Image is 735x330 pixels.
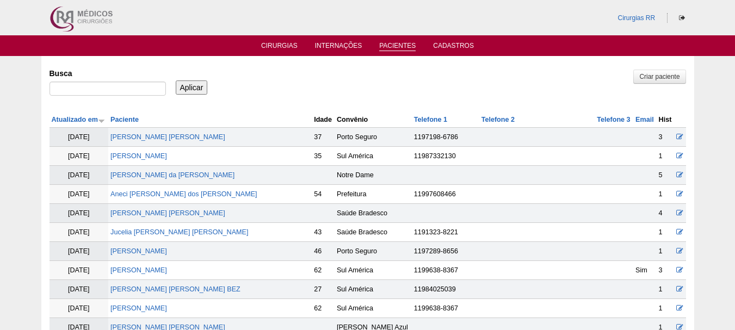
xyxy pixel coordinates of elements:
td: Sul América [335,147,412,166]
a: [PERSON_NAME] [PERSON_NAME] [110,133,225,141]
label: Busca [50,68,166,79]
td: 1191323-8221 [412,223,479,242]
a: Cirurgias RR [617,14,655,22]
a: [PERSON_NAME] [110,152,167,160]
input: Aplicar [176,80,208,95]
a: Jucelia [PERSON_NAME] [PERSON_NAME] [110,228,248,236]
td: 46 [312,242,335,261]
a: Email [635,116,654,123]
a: [PERSON_NAME] [110,304,167,312]
td: 43 [312,223,335,242]
a: Internações [315,42,362,53]
td: Saúde Bradesco [335,223,412,242]
td: Prefeitura [335,185,412,204]
th: Convênio [335,112,412,128]
td: [DATE] [50,280,109,299]
td: 1 [657,223,674,242]
td: Sul América [335,261,412,280]
td: 11997608466 [412,185,479,204]
a: [PERSON_NAME] [110,247,167,255]
td: 62 [312,261,335,280]
i: Sair [679,15,685,21]
a: [PERSON_NAME] [110,266,167,274]
a: Atualizado em [52,116,105,123]
td: [DATE] [50,166,109,185]
td: Porto Seguro [335,128,412,147]
th: Hist [657,112,674,128]
td: 1 [657,242,674,261]
a: Pacientes [379,42,416,51]
td: 4 [657,204,674,223]
td: 27 [312,280,335,299]
a: [PERSON_NAME] [PERSON_NAME] BEZ [110,285,240,293]
td: 1199638-8367 [412,299,479,318]
a: [PERSON_NAME] [PERSON_NAME] [110,209,225,217]
td: 1 [657,185,674,204]
td: 1 [657,299,674,318]
td: 3 [657,128,674,147]
a: Criar paciente [633,70,685,84]
td: [DATE] [50,223,109,242]
th: Idade [312,112,335,128]
td: Sul América [335,299,412,318]
td: 1197198-6786 [412,128,479,147]
a: Telefone 3 [597,116,630,123]
td: 5 [657,166,674,185]
input: Digite os termos que você deseja procurar. [50,82,166,96]
a: Paciente [110,116,139,123]
a: Telefone 2 [481,116,515,123]
td: 1197289-8656 [412,242,479,261]
td: Sul América [335,280,412,299]
td: 35 [312,147,335,166]
td: Saúde Bradesco [335,204,412,223]
td: 3 [657,261,674,280]
td: Porto Seguro [335,242,412,261]
a: Aneci [PERSON_NAME] dos [PERSON_NAME] [110,190,257,198]
a: Cirurgias [261,42,298,53]
td: 1 [657,280,674,299]
td: [DATE] [50,261,109,280]
td: [DATE] [50,147,109,166]
td: [DATE] [50,204,109,223]
td: [DATE] [50,128,109,147]
td: 1199638-8367 [412,261,479,280]
td: 1 [657,147,674,166]
a: [PERSON_NAME] da [PERSON_NAME] [110,171,234,179]
td: 62 [312,299,335,318]
td: 11987332130 [412,147,479,166]
a: Telefone 1 [414,116,447,123]
a: Cadastros [433,42,474,53]
td: [DATE] [50,242,109,261]
td: 11984025039 [412,280,479,299]
td: [DATE] [50,299,109,318]
td: Notre Dame [335,166,412,185]
td: Sim [633,261,656,280]
td: 37 [312,128,335,147]
td: [DATE] [50,185,109,204]
img: ordem crescente [98,117,105,124]
td: 54 [312,185,335,204]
